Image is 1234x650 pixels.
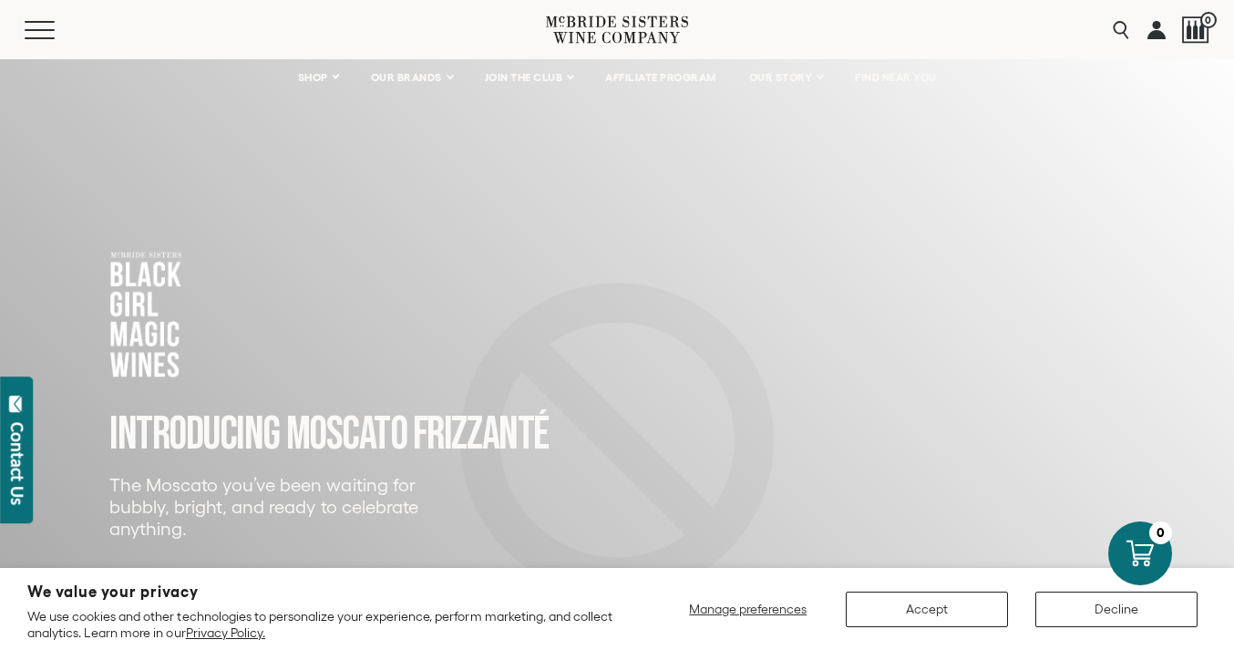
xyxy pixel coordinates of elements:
[8,422,26,505] div: Contact Us
[286,408,407,462] span: MOSCATO
[855,71,937,84] span: FIND NEAR YOU
[286,59,350,96] a: SHOP
[678,592,818,627] button: Manage preferences
[413,408,549,462] span: FRIZZANTé
[1035,592,1198,627] button: Decline
[1149,521,1172,544] div: 0
[473,59,585,96] a: JOIN THE CLUB
[605,71,716,84] span: AFFILIATE PROGRAM
[186,625,265,640] a: Privacy Policy.
[27,608,619,641] p: We use cookies and other technologies to personalize your experience, perform marketing, and coll...
[485,71,563,84] span: JOIN THE CLUB
[298,71,329,84] span: SHOP
[749,71,813,84] span: OUR STORY
[371,71,442,84] span: OUR BRANDS
[109,408,280,462] span: INTRODUCING
[25,21,90,39] button: Mobile Menu Trigger
[359,59,464,96] a: OUR BRANDS
[1200,12,1217,28] span: 0
[689,602,807,616] span: Manage preferences
[846,592,1008,627] button: Accept
[27,584,619,600] h2: We value your privacy
[737,59,835,96] a: OUR STORY
[593,59,728,96] a: AFFILIATE PROGRAM
[843,59,949,96] a: FIND NEAR YOU
[109,474,430,540] p: The Moscato you’ve been waiting for bubbly, bright, and ready to celebrate anything.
